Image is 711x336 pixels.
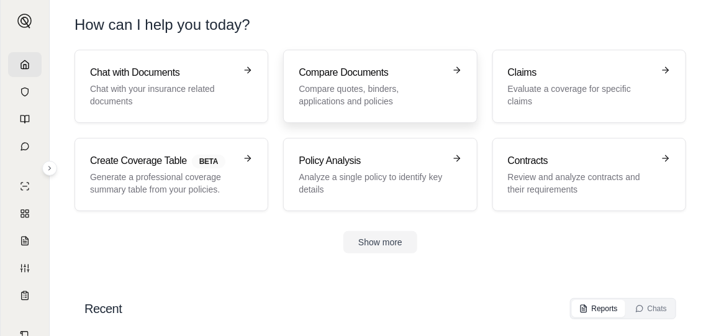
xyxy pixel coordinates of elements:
[84,300,122,317] h2: Recent
[508,153,653,168] h3: Contracts
[8,174,42,199] a: Single Policy
[17,14,32,29] img: Expand sidebar
[8,256,42,281] a: Custom Report
[192,155,225,168] span: BETA
[8,134,42,159] a: Chat
[299,65,444,80] h3: Compare Documents
[508,83,653,107] p: Evaluate a coverage for specific claims
[90,171,235,196] p: Generate a professional coverage summary table from your policies.
[90,65,235,80] h3: Chat with Documents
[8,107,42,132] a: Prompt Library
[12,9,37,34] button: Expand sidebar
[299,153,444,168] h3: Policy Analysis
[8,283,42,308] a: Coverage Table
[90,83,235,107] p: Chat with your insurance related documents
[75,138,268,211] a: Create Coverage TableBETAGenerate a professional coverage summary table from your policies.
[42,161,57,176] button: Expand sidebar
[299,171,444,196] p: Analyze a single policy to identify key details
[572,300,625,317] button: Reports
[283,50,477,123] a: Compare DocumentsCompare quotes, binders, applications and policies
[635,304,667,314] div: Chats
[8,201,42,226] a: Policy Comparisons
[628,300,674,317] button: Chats
[90,153,235,168] h3: Create Coverage Table
[8,79,42,104] a: Documents Vault
[75,15,686,35] h1: How can I help you today?
[299,83,444,107] p: Compare quotes, binders, applications and policies
[283,138,477,211] a: Policy AnalysisAnalyze a single policy to identify key details
[492,50,686,123] a: ClaimsEvaluate a coverage for specific claims
[75,50,268,123] a: Chat with DocumentsChat with your insurance related documents
[8,52,42,77] a: Home
[492,138,686,211] a: ContractsReview and analyze contracts and their requirements
[8,229,42,253] a: Claim Coverage
[579,304,618,314] div: Reports
[508,65,653,80] h3: Claims
[343,231,417,253] button: Show more
[508,171,653,196] p: Review and analyze contracts and their requirements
